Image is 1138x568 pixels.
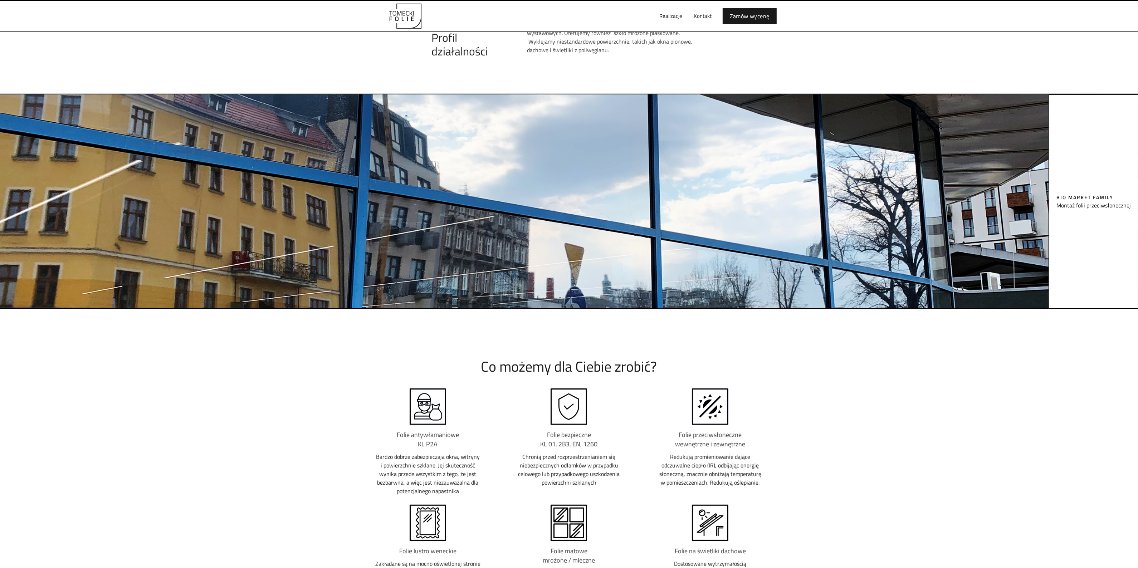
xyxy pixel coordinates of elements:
[462,359,677,374] h2: Co możemy dla Ciebie zrobić?
[657,547,764,556] h6: Folie na świetliki dachowe
[688,5,717,28] a: Kontakt
[723,8,777,24] a: Zamów wycenę
[516,430,622,449] h6: Folie bezpieczne KL 01, 2B3, EN, 1260
[375,452,482,495] p: Bardzo dobrze zabezpieczaja okna, witryny i powierzchnie szklane. Jej skuteczność wynika przede w...
[516,452,622,487] p: Chronią przed rozprzestrzenianiem się niebezpiecznych odłamków w przypadku celowego lub przypadko...
[527,20,706,54] p: Nasze folie mogą również pełnić funkcję dekoracyjną i reklamową witryn wystawowych. Oferujemy rów...
[462,345,677,352] div: Stosowane materiały
[654,5,688,28] a: Realizacje
[375,547,482,556] h6: Folie lustro weneckie
[375,430,482,449] h6: Folie antywłamaniowe KL P2A
[657,452,764,487] p: Redukują promieniowanie dające odczuwalne ciepło (IR), odbijając energię słoneczną, znacznie obni...
[516,547,622,565] h6: Folie matowe mrożone / mleczne
[432,31,511,58] h3: Profil działalności
[657,430,764,449] h6: Folie przeciwsłoneczne wewnętrzne i zewnętrzne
